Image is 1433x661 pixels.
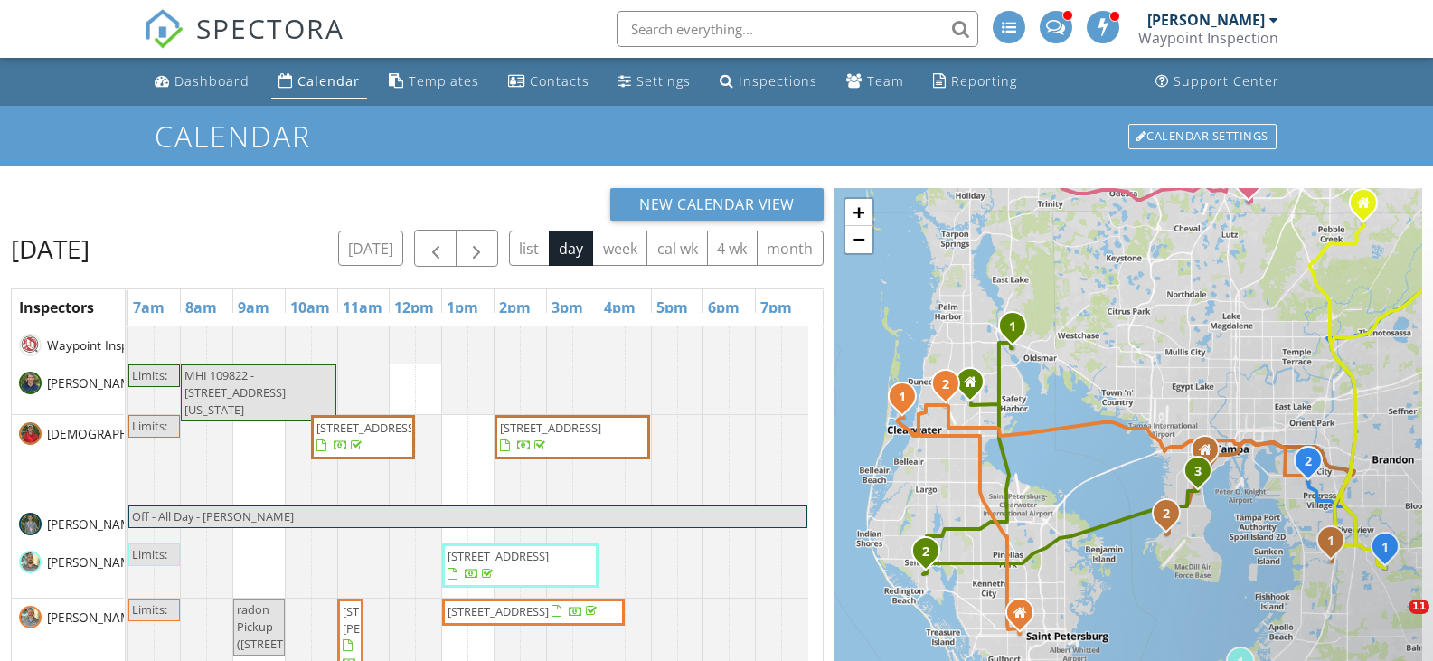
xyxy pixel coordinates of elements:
[11,231,90,267] h2: [DATE]
[382,65,486,99] a: Templates
[1244,176,1251,189] i: 2
[155,120,1277,152] h1: Calendar
[530,72,589,90] div: Contacts
[19,422,42,445] img: christian_3.jpeg
[297,72,360,90] div: Calendar
[1174,72,1279,90] div: Support Center
[43,374,146,392] span: [PERSON_NAME]
[184,367,286,418] span: MHI 109822 - [STREET_ADDRESS][US_STATE]
[181,293,222,322] a: 8am
[867,72,904,90] div: Team
[549,231,594,266] button: day
[19,606,42,628] img: jim_parsons_1.jpeg
[902,396,913,407] div: 106 Midway Island, Clearwater, FL 33767
[456,230,498,267] button: Next day
[1013,326,1023,336] div: 1910 Montego Ct, Oldsmar, FL 34677
[946,383,957,394] div: 1710 Townsend St, Clearwater, FL 33755
[338,231,404,266] button: [DATE]
[757,231,824,266] button: month
[19,551,42,573] img: ross_1.jpeg
[43,425,279,443] span: [DEMOGRAPHIC_DATA][PERSON_NAME]
[132,508,294,524] span: Off - All Day - [PERSON_NAME]
[636,72,691,90] div: Settings
[610,188,824,221] button: New Calendar View
[921,546,929,559] i: 2
[414,230,457,267] button: Previous day
[495,293,535,322] a: 2pm
[926,551,937,562] div: 10721 64th Ave N, Seminole, FL 33772
[1008,321,1015,334] i: 1
[845,199,872,226] a: Zoom in
[43,609,146,627] span: [PERSON_NAME]
[1148,65,1287,99] a: Support Center
[1409,600,1429,614] span: 11
[19,372,42,394] img: web_capture_2172025_105838_mail.google.com.jpeg
[19,513,42,535] img: casey_4.jpeg
[19,297,94,317] span: Inspectors
[43,553,146,571] span: [PERSON_NAME]
[128,293,169,322] a: 7am
[951,72,1017,90] div: Reporting
[1363,203,1374,213] div: 19261 Stone Hedge Dr, Tampa Fl 33647
[1205,449,1216,460] div: 2506 W Stroud Ave APT# 107, Tampa FL 33619
[144,24,344,62] a: SPECTORA
[174,72,250,90] div: Dashboard
[196,9,344,47] span: SPECTORA
[132,418,167,434] span: Limits:
[233,293,274,322] a: 9am
[756,293,797,322] a: 7pm
[390,293,438,322] a: 12pm
[132,367,167,383] span: Limits:
[237,601,345,652] span: radon Pickup ([STREET_ADDRESS])
[448,548,549,564] span: [STREET_ADDRESS]
[1127,122,1278,151] a: Calendar Settings
[941,379,948,392] i: 2
[409,72,479,90] div: Templates
[898,392,905,404] i: 1
[43,336,167,354] span: Waypoint Inspection
[509,231,550,266] button: list
[1198,470,1209,481] div: 3118 W Bay Villa Ave, Tampa, FL 33611
[448,603,549,619] span: [STREET_ADDRESS]
[1020,612,1031,623] div: 3920 2nd Ave N, St Petersburg Fl 33713
[707,231,758,266] button: 4 wk
[1308,460,1319,471] div: 3416 S 70th St, Tampa, FL 33619
[739,72,817,90] div: Inspections
[500,420,601,436] span: [STREET_ADDRESS]
[1147,11,1265,29] div: [PERSON_NAME]
[646,231,708,266] button: cal wk
[1138,29,1278,47] div: Waypoint Inspection
[338,293,387,322] a: 11am
[1372,600,1415,643] iframe: Intercom live chat
[1304,456,1311,468] i: 2
[147,65,257,99] a: Dashboard
[926,65,1024,99] a: Reporting
[43,515,146,534] span: [PERSON_NAME]
[271,65,367,99] a: Calendar
[316,420,418,436] span: [STREET_ADDRESS]
[845,226,872,253] a: Zoom out
[1193,466,1201,478] i: 3
[501,65,597,99] a: Contacts
[1128,124,1277,149] div: Calendar Settings
[970,382,981,392] div: 1932 Meadow Dr, Clearwater Fl 33763
[144,9,184,49] img: The Best Home Inspection Software - Spectora
[611,65,698,99] a: Settings
[132,546,167,562] span: Limits:
[592,231,647,266] button: week
[839,65,911,99] a: Team
[286,293,335,322] a: 10am
[599,293,640,322] a: 4pm
[442,293,483,322] a: 1pm
[703,293,744,322] a: 6pm
[1249,181,1259,192] div: 1711 Glen Oak Ln, Lutz, FL 33549
[343,603,444,637] span: [STREET_ADDRESS][PERSON_NAME]
[617,11,978,47] input: Search everything...
[19,334,42,356] img: screenshot_20250418_164326.png
[652,293,693,322] a: 5pm
[547,293,588,322] a: 3pm
[712,65,825,99] a: Inspections
[132,601,167,618] span: Limits:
